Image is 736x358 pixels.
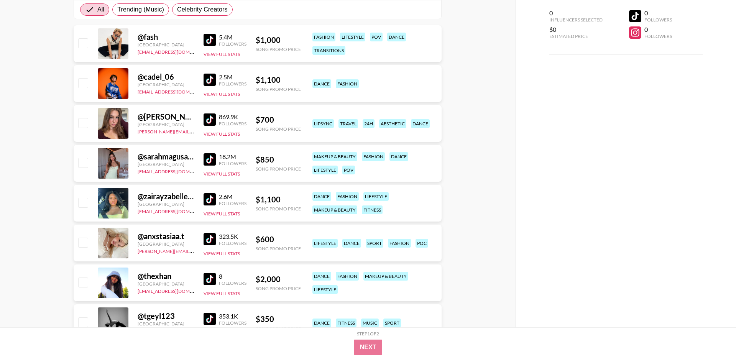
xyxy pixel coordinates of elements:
[370,33,383,41] div: pov
[549,26,603,33] div: $0
[256,126,301,132] div: Song Promo Price
[256,155,301,164] div: $ 850
[411,119,430,128] div: dance
[256,166,301,172] div: Song Promo Price
[138,87,215,95] a: [EMAIL_ADDRESS][DOMAIN_NAME]
[138,207,215,214] a: [EMAIL_ADDRESS][DOMAIN_NAME]
[219,113,246,121] div: 869.9K
[138,232,194,241] div: @ anxstasiaa.t
[644,26,672,33] div: 0
[387,33,406,41] div: dance
[549,9,603,17] div: 0
[549,17,603,23] div: Influencers Selected
[416,239,428,248] div: poc
[219,81,246,87] div: Followers
[138,201,194,207] div: [GEOGRAPHIC_DATA]
[138,127,251,135] a: [PERSON_NAME][EMAIL_ADDRESS][DOMAIN_NAME]
[312,192,331,201] div: dance
[138,82,194,87] div: [GEOGRAPHIC_DATA]
[204,113,216,126] img: TikTok
[138,48,215,55] a: [EMAIL_ADDRESS][DOMAIN_NAME]
[698,320,727,349] iframe: Drift Widget Chat Controller
[219,312,246,320] div: 353.1K
[219,273,246,280] div: 8
[336,319,356,327] div: fitness
[138,112,194,122] div: @ [PERSON_NAME]
[362,205,383,214] div: fitness
[204,91,240,97] button: View Full Stats
[644,17,672,23] div: Followers
[138,167,215,174] a: [EMAIL_ADDRESS][DOMAIN_NAME]
[362,152,385,161] div: fashion
[204,273,216,285] img: TikTok
[312,319,331,327] div: dance
[204,34,216,46] img: TikTok
[312,46,345,55] div: transitions
[138,311,194,321] div: @ tgeyl123
[256,325,301,331] div: Song Promo Price
[138,152,194,161] div: @ sarahmagusara
[204,51,240,57] button: View Full Stats
[117,5,164,14] span: Trending (Music)
[138,161,194,167] div: [GEOGRAPHIC_DATA]
[363,272,408,281] div: makeup & beauty
[219,233,246,240] div: 323.5K
[256,246,301,251] div: Song Promo Price
[219,200,246,206] div: Followers
[138,72,194,82] div: @ cadel_06
[336,192,359,201] div: fashion
[219,161,246,166] div: Followers
[138,192,194,201] div: @ zairayzabelleee
[312,152,357,161] div: makeup & beauty
[97,5,104,14] span: All
[204,233,216,245] img: TikTok
[256,35,301,45] div: $ 1,000
[204,131,240,137] button: View Full Stats
[219,73,246,81] div: 2.5M
[138,321,194,327] div: [GEOGRAPHIC_DATA]
[366,239,383,248] div: sport
[312,239,338,248] div: lifestyle
[138,247,251,254] a: [PERSON_NAME][EMAIL_ADDRESS][DOMAIN_NAME]
[138,42,194,48] div: [GEOGRAPHIC_DATA]
[312,272,331,281] div: dance
[549,33,603,39] div: Estimated Price
[138,241,194,247] div: [GEOGRAPHIC_DATA]
[644,9,672,17] div: 0
[204,153,216,166] img: TikTok
[219,153,246,161] div: 18.2M
[219,33,246,41] div: 5.4M
[389,152,408,161] div: dance
[138,32,194,42] div: @ fash
[204,171,240,177] button: View Full Stats
[312,205,357,214] div: makeup & beauty
[138,122,194,127] div: [GEOGRAPHIC_DATA]
[219,193,246,200] div: 2.6M
[219,280,246,286] div: Followers
[219,240,246,246] div: Followers
[204,211,240,217] button: View Full Stats
[342,166,355,174] div: pov
[363,192,389,201] div: lifestyle
[256,235,301,244] div: $ 600
[312,166,338,174] div: lifestyle
[219,320,246,326] div: Followers
[204,74,216,86] img: TikTok
[312,119,334,128] div: lipsync
[363,119,375,128] div: 24h
[361,319,379,327] div: music
[354,340,383,355] button: Next
[256,206,301,212] div: Song Promo Price
[256,274,301,284] div: $ 2,000
[256,286,301,291] div: Song Promo Price
[340,33,365,41] div: lifestyle
[336,272,359,281] div: fashion
[388,239,411,248] div: fashion
[256,86,301,92] div: Song Promo Price
[357,331,379,337] div: Step 1 of 2
[138,287,215,294] a: [EMAIL_ADDRESS][DOMAIN_NAME]
[256,75,301,85] div: $ 1,100
[204,313,216,325] img: TikTok
[379,119,406,128] div: aesthetic
[204,251,240,256] button: View Full Stats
